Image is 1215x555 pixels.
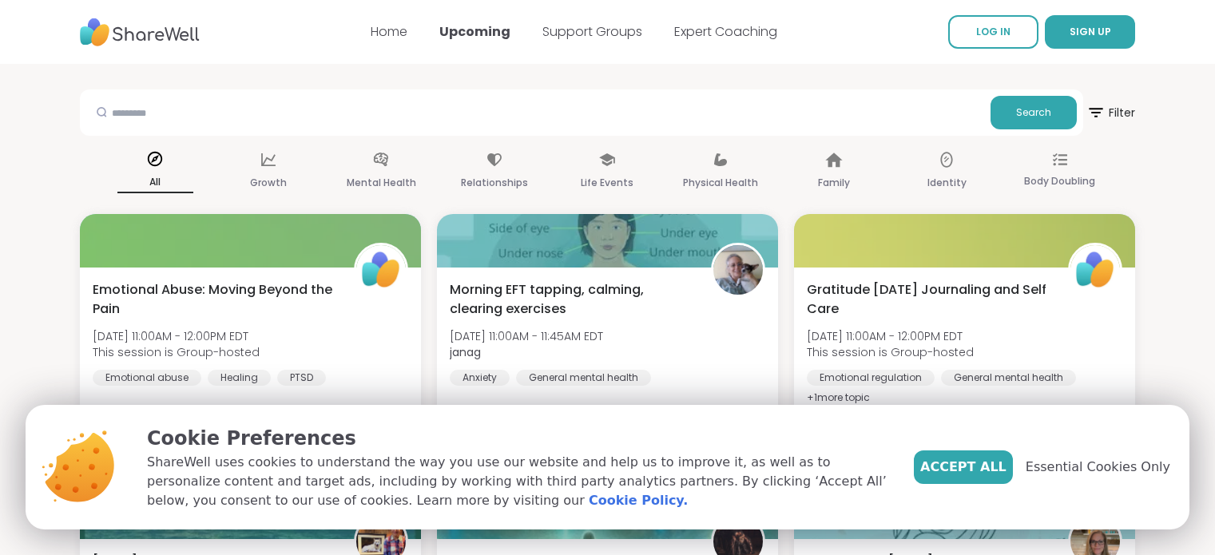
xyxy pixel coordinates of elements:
span: Morning EFT tapping, calming, clearing exercises [450,280,693,319]
p: Body Doubling [1024,172,1095,191]
img: ShareWell [1070,245,1120,295]
span: [DATE] 11:00AM - 11:45AM EDT [450,328,603,344]
a: Home [371,22,407,41]
img: janag [713,245,763,295]
span: This session is Group-hosted [93,344,260,360]
span: LOG IN [976,25,1011,38]
button: Filter [1086,89,1135,136]
p: Mental Health [347,173,416,192]
p: Growth [250,173,287,192]
button: Search [991,96,1077,129]
img: ShareWell Nav Logo [80,10,200,54]
a: Upcoming [439,22,510,41]
button: Accept All [914,450,1013,484]
div: General mental health [941,370,1076,386]
p: Physical Health [683,173,758,192]
span: Essential Cookies Only [1026,458,1170,477]
span: Accept All [920,458,1007,477]
a: Support Groups [542,22,642,41]
span: Filter [1086,93,1135,132]
p: Relationships [461,173,528,192]
a: Expert Coaching [674,22,777,41]
div: Emotional regulation [807,370,935,386]
button: SIGN UP [1045,15,1135,49]
p: Life Events [581,173,633,192]
p: Cookie Preferences [147,424,888,453]
b: janag [450,344,481,360]
span: [DATE] 11:00AM - 12:00PM EDT [93,328,260,344]
span: Search [1016,105,1051,120]
a: Cookie Policy. [589,491,688,510]
div: Healing [208,370,271,386]
p: Identity [927,173,967,192]
img: ShareWell [356,245,406,295]
p: ShareWell uses cookies to understand the way you use our website and help us to improve it, as we... [147,453,888,510]
span: Gratitude [DATE] Journaling and Self Care [807,280,1050,319]
span: This session is Group-hosted [807,344,974,360]
div: General mental health [516,370,651,386]
div: Anxiety [450,370,510,386]
p: Family [818,173,850,192]
a: LOG IN [948,15,1038,49]
span: [DATE] 11:00AM - 12:00PM EDT [807,328,974,344]
div: PTSD [277,370,326,386]
span: Emotional Abuse: Moving Beyond the Pain [93,280,336,319]
p: All [117,172,193,193]
div: Emotional abuse [93,370,201,386]
span: SIGN UP [1070,25,1111,38]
